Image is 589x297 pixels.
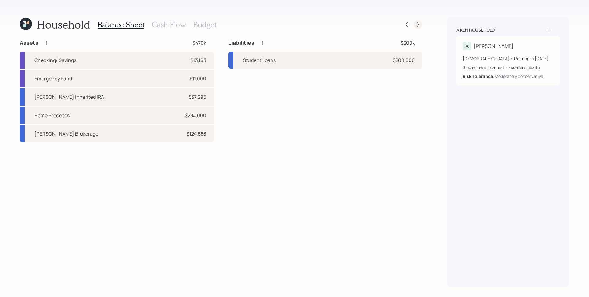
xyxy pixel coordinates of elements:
h3: Budget [193,20,217,29]
div: $13,163 [191,56,206,64]
div: Aiken household [456,27,495,33]
h1: Household [37,18,90,31]
div: [PERSON_NAME] Inherited IRA [34,93,104,101]
div: [DEMOGRAPHIC_DATA] • Retiring in [DATE] [463,55,553,62]
h4: Assets [20,40,38,46]
div: [PERSON_NAME] [474,42,514,50]
div: $200k [401,39,415,47]
b: Risk Tolerance: [463,73,495,79]
div: $470k [193,39,206,47]
div: Checking/ Savings [34,56,76,64]
h4: Liabilities [228,40,254,46]
div: Emergency Fund [34,75,72,82]
div: $200,000 [393,56,415,64]
div: Home Proceeds [34,112,70,119]
div: $124,883 [187,130,206,137]
div: Single, never married • Excellent health [463,64,553,71]
div: $284,000 [185,112,206,119]
h3: Cash Flow [152,20,186,29]
div: Student Loans [243,56,276,64]
div: Moderately conservative [495,73,543,79]
div: [PERSON_NAME] Brokerage [34,130,98,137]
div: $37,295 [189,93,206,101]
h3: Balance Sheet [98,20,144,29]
div: $11,000 [190,75,206,82]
